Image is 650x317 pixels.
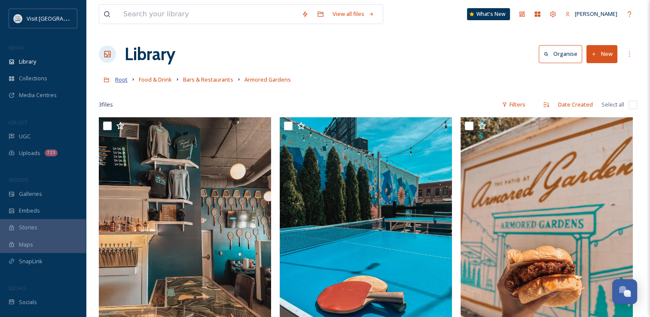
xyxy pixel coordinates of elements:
[467,8,510,20] a: What's New
[9,177,28,183] span: WIDGETS
[115,74,128,85] a: Root
[244,76,291,83] span: Armored Gardens
[539,45,582,63] button: Organise
[183,76,233,83] span: Bars & Restaurants
[497,96,530,113] div: Filters
[19,298,37,306] span: Socials
[27,14,93,22] span: Visit [GEOGRAPHIC_DATA]
[601,101,624,109] span: Select all
[119,5,297,24] input: Search your library
[9,119,27,125] span: COLLECT
[19,190,42,198] span: Galleries
[19,149,40,157] span: Uploads
[14,14,22,23] img: QCCVB_VISIT_vert_logo_4c_tagline_122019.svg
[115,76,128,83] span: Root
[9,44,24,51] span: MEDIA
[139,74,172,85] a: Food & Drink
[19,132,31,140] span: UGC
[612,279,637,304] button: Open Chat
[328,6,378,22] a: View all files
[19,58,36,66] span: Library
[539,45,586,63] a: Organise
[19,91,57,99] span: Media Centres
[183,74,233,85] a: Bars & Restaurants
[45,149,58,156] div: 723
[586,45,617,63] button: New
[139,76,172,83] span: Food & Drink
[554,96,597,113] div: Date Created
[561,6,622,22] a: [PERSON_NAME]
[19,257,43,265] span: SnapLink
[9,285,26,291] span: SOCIALS
[19,223,37,232] span: Stories
[99,101,113,109] span: 3 file s
[19,74,47,82] span: Collections
[19,207,40,215] span: Embeds
[19,241,33,249] span: Maps
[575,10,617,18] span: [PERSON_NAME]
[244,74,291,85] a: Armored Gardens
[125,41,175,67] a: Library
